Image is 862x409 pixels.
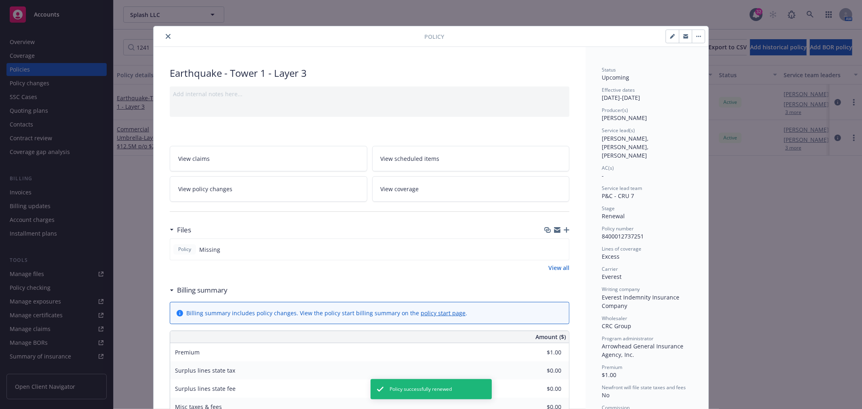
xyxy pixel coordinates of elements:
span: Premium [602,364,622,371]
span: Program administrator [602,335,653,342]
span: Everest [602,273,622,280]
div: Billing summary [170,285,228,295]
span: AC(s) [602,164,614,171]
span: Premium [175,348,200,356]
div: Earthquake - Tower 1 - Layer 3 [170,66,569,80]
h3: Billing summary [177,285,228,295]
input: 0.00 [514,365,566,377]
span: Renewal [602,212,625,220]
span: Arrowhead General Insurance Agency, Inc. [602,342,685,358]
span: View coverage [381,185,419,193]
span: Amount ($) [535,333,566,341]
span: Surplus lines state tax [175,367,235,374]
span: View policy changes [178,185,232,193]
span: Newfront will file state taxes and fees [602,384,686,391]
div: Add internal notes here... [173,90,566,98]
span: Service lead team [602,185,642,192]
span: Lines of coverage [602,245,641,252]
span: Carrier [602,266,618,272]
span: $1.00 [602,371,616,379]
span: Stage [602,205,615,212]
div: [DATE] - [DATE] [602,86,692,102]
span: [PERSON_NAME] [602,114,647,122]
span: Effective dates [602,86,635,93]
button: close [163,32,173,41]
span: - [602,172,604,179]
a: View all [548,264,569,272]
span: Writing company [602,286,640,293]
span: Policy [424,32,444,41]
span: Policy successfully renewed [390,386,452,393]
div: Excess [602,252,692,261]
span: [PERSON_NAME], [PERSON_NAME], [PERSON_NAME] [602,135,650,159]
a: policy start page [421,309,466,317]
input: 0.00 [514,383,566,395]
span: 8400012737251 [602,232,644,240]
span: Status [602,66,616,73]
div: Files [170,225,191,235]
span: Missing [199,245,220,254]
span: Surplus lines state fee [175,385,236,392]
input: 0.00 [514,346,566,358]
span: P&C - CRU 7 [602,192,634,200]
a: View coverage [372,176,570,202]
span: Everest Indemnity Insurance Company [602,293,681,310]
span: Wholesaler [602,315,627,322]
span: Policy [177,246,193,253]
span: Policy number [602,225,634,232]
span: Service lead(s) [602,127,635,134]
span: No [602,391,609,399]
a: View claims [170,146,367,171]
span: Upcoming [602,74,629,81]
h3: Files [177,225,191,235]
span: View claims [178,154,210,163]
a: View scheduled items [372,146,570,171]
a: View policy changes [170,176,367,202]
span: Producer(s) [602,107,628,114]
span: CRC Group [602,322,631,330]
span: View scheduled items [381,154,440,163]
div: Billing summary includes policy changes. View the policy start billing summary on the . [186,309,467,317]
